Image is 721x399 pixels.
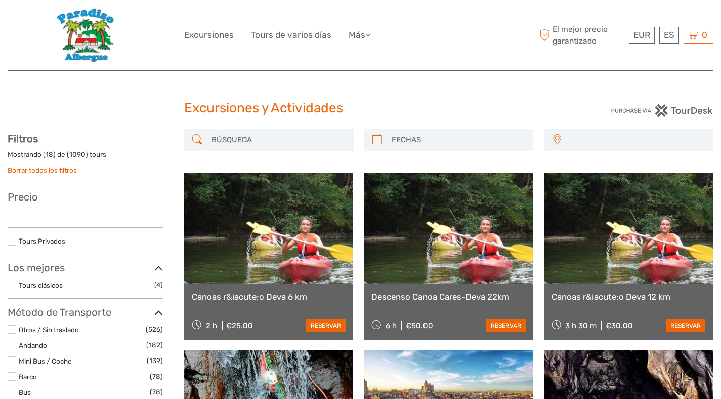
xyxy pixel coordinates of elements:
[150,371,163,382] span: (78)
[8,191,163,203] h3: Precio
[19,326,79,334] a: Otros / Sin traslado
[19,388,31,396] a: Bus
[154,279,163,291] span: (4)
[226,321,253,330] div: €25.00
[8,166,77,174] a: Borrar todos los filtros
[19,237,65,245] a: Tours Privados
[552,292,705,302] a: Canoas r&iacute;o Deva 12 km
[565,321,597,330] span: 3 h 30 m
[8,150,163,166] div: Mostrando ( ) de ( ) tours
[306,319,346,332] a: reservar
[150,386,163,398] span: (78)
[19,281,63,289] a: Tours clásicos
[146,339,163,351] span: (182)
[8,262,163,274] h3: Los mejores
[537,24,626,46] span: El mejor precio garantizado
[8,133,38,145] strong: Filtros
[633,30,650,40] span: EUR
[147,355,163,367] span: (139)
[206,321,217,330] span: 2 h
[19,357,72,365] a: Mini Bus / Coche
[184,28,234,43] a: Excursiones
[19,341,47,349] a: Andando
[606,321,633,330] div: €30.00
[184,100,537,116] h1: Excursiones y Actividades
[8,306,163,318] h3: Método de Transporte
[371,292,525,302] a: Descenso Canoa Cares-Deva 22km
[611,104,713,117] img: PurchaseViaTourDesk.png
[146,324,163,335] span: (526)
[486,319,526,332] a: reservar
[388,131,529,149] input: FECHAS
[349,28,371,43] a: Más
[406,321,433,330] div: €50.00
[46,150,53,159] label: 18
[19,373,37,381] a: Barco
[700,30,709,40] span: 0
[56,8,115,63] img: Albergue Paradiso - Tours y Actividades
[659,27,679,44] div: ES
[666,319,705,332] a: reservar
[69,150,86,159] label: 1090
[386,321,397,330] span: 6 h
[207,131,349,149] input: BÚSQUEDA
[192,292,346,302] a: Canoas r&iacute;o Deva 6 km
[251,28,331,43] a: Tours de varios días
